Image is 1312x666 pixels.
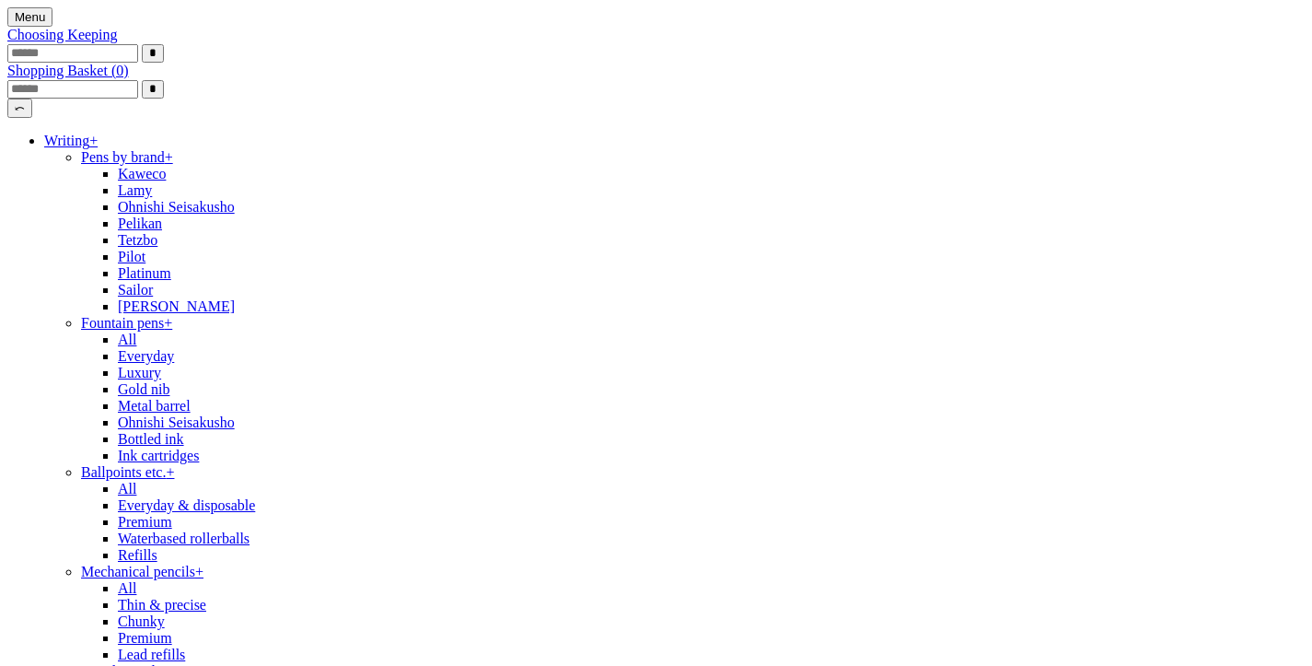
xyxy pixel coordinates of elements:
a: Waterbased rollerballs [118,531,250,546]
a: Writing+ [44,133,98,148]
span: + [166,464,174,480]
a: Metal barrel [118,398,191,414]
a: All [118,332,136,347]
a: Platinum [118,265,171,281]
a: All [118,580,136,596]
button: Menu [7,7,52,27]
a: Ohnishi Seisakusho [118,415,235,430]
a: Kaweco [118,166,166,181]
a: Fountain pens+ [81,315,172,331]
a: Sailor [118,282,153,298]
a: Ballpoints etc.+ [81,464,174,480]
a: [PERSON_NAME] [118,298,235,314]
span: + [165,149,173,165]
a: All [118,481,136,497]
a: Shopping Basket (0) [7,63,129,78]
a: Tetzbo [118,232,157,248]
a: Premium [118,630,172,646]
span: + [195,564,203,579]
span: + [89,133,98,148]
a: Chunky [118,613,165,629]
a: Thin & precise [118,597,206,613]
a: Everyday [118,348,174,364]
a: Pelikan [118,216,162,231]
a: Mechanical pencils+ [81,564,203,579]
a: Pilot [118,249,145,264]
a: Premium [118,514,172,530]
a: Lead refills [118,647,185,662]
a: Gold nib [118,381,169,397]
a: Everyday & disposable [118,497,255,513]
a: Bottled ink [118,431,184,447]
a: Luxury [118,365,161,380]
a: Ink cartridges [118,448,199,463]
a: Refills [118,547,157,563]
a: Ohnishi Seisakusho [118,199,235,215]
a: Pens by brand+ [81,149,173,165]
a: Choosing Keeping [7,27,118,42]
span: + [164,315,172,331]
button: ⤺ [7,99,32,118]
a: Lamy [118,182,152,198]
